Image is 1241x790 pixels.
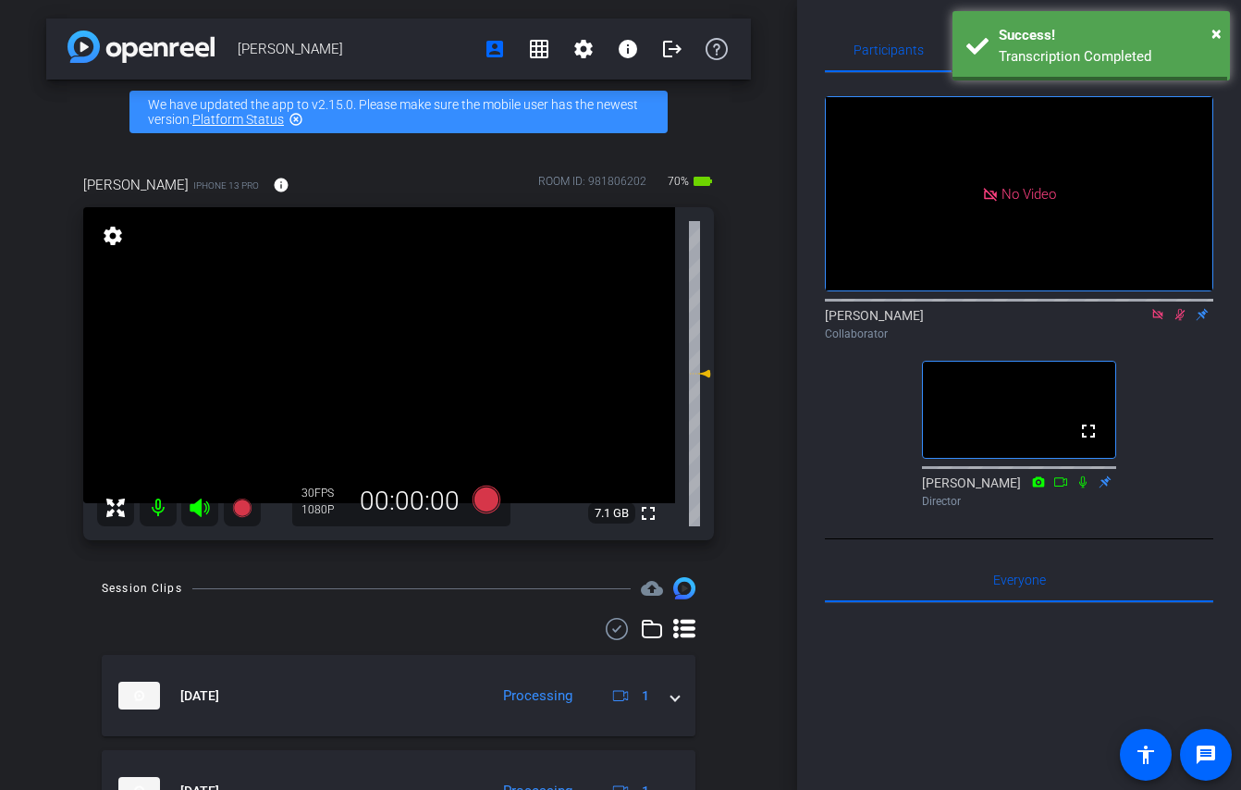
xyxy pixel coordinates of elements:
[129,91,668,133] div: We have updated the app to v2.15.0. Please make sure the mobile user has the newest version.
[854,43,924,56] span: Participants
[641,577,663,599] mat-icon: cloud_upload
[1211,22,1222,44] span: ×
[825,326,1213,342] div: Collaborator
[484,38,506,60] mat-icon: account_box
[588,502,635,525] span: 7.1 GB
[102,655,695,736] mat-expansion-panel-header: thumb-nail[DATE]Processing1
[922,474,1116,510] div: [PERSON_NAME]
[83,175,189,195] span: [PERSON_NAME]
[68,31,215,63] img: app-logo
[993,574,1046,586] span: Everyone
[617,38,639,60] mat-icon: info
[665,167,692,196] span: 70%
[1001,185,1056,202] span: No Video
[193,179,259,192] span: iPhone 13 Pro
[494,685,582,707] div: Processing
[825,306,1213,342] div: [PERSON_NAME]
[689,363,711,385] mat-icon: 0 dB
[273,177,289,193] mat-icon: info
[301,486,348,500] div: 30
[192,112,284,127] a: Platform Status
[922,493,1116,510] div: Director
[100,225,126,247] mat-icon: settings
[180,686,219,706] span: [DATE]
[1135,744,1157,766] mat-icon: accessibility
[314,487,334,500] span: FPS
[661,38,683,60] mat-icon: logout
[999,46,1216,68] div: Transcription Completed
[641,577,663,599] span: Destinations for your clips
[289,112,303,127] mat-icon: highlight_off
[1211,19,1222,47] button: Close
[642,686,649,706] span: 1
[348,486,472,517] div: 00:00:00
[118,682,160,710] img: thumb-nail
[301,502,348,517] div: 1080P
[102,579,182,598] div: Session Clips
[538,173,646,200] div: ROOM ID: 981806202
[528,38,550,60] mat-icon: grid_on
[692,170,714,192] mat-icon: battery_std
[238,31,473,68] span: [PERSON_NAME]
[1077,420,1100,442] mat-icon: fullscreen
[673,577,695,599] img: Session clips
[572,38,595,60] mat-icon: settings
[1195,744,1217,766] mat-icon: message
[637,502,659,525] mat-icon: fullscreen
[999,25,1216,46] div: Success!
